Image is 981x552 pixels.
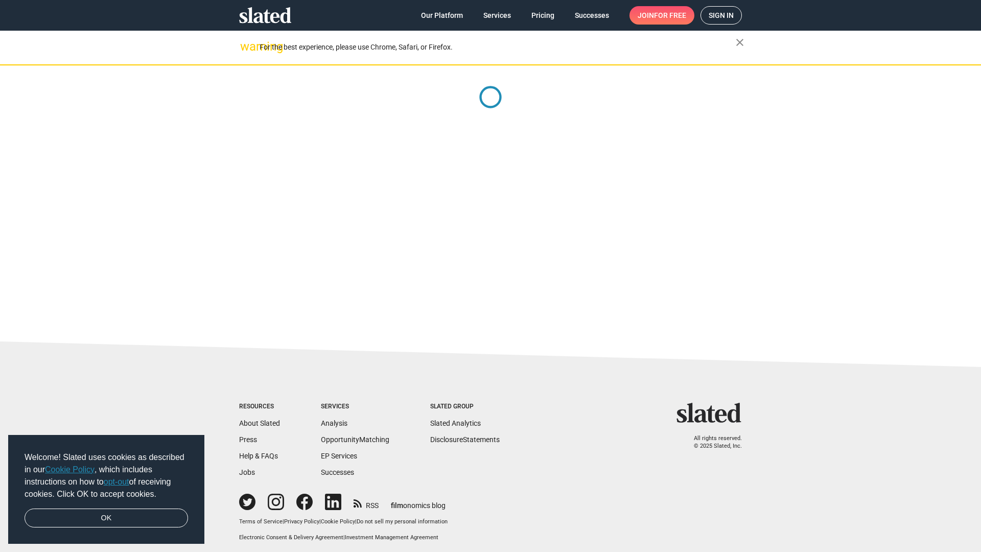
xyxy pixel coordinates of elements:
[240,40,252,53] mat-icon: warning
[239,403,280,411] div: Resources
[321,468,354,476] a: Successes
[239,435,257,444] a: Press
[321,435,389,444] a: OpportunityMatching
[357,518,448,526] button: Do not sell my personal information
[8,435,204,544] div: cookieconsent
[25,451,188,500] span: Welcome! Slated uses cookies as described in our , which includes instructions on how to of recei...
[638,6,686,25] span: Join
[283,518,284,525] span: |
[355,518,357,525] span: |
[430,403,500,411] div: Slated Group
[321,518,355,525] a: Cookie Policy
[483,6,511,25] span: Services
[629,6,694,25] a: Joinfor free
[343,534,345,541] span: |
[25,509,188,528] a: dismiss cookie message
[413,6,471,25] a: Our Platform
[239,419,280,427] a: About Slated
[239,452,278,460] a: Help & FAQs
[321,452,357,460] a: EP Services
[430,419,481,427] a: Slated Analytics
[104,477,129,486] a: opt-out
[709,7,734,24] span: Sign in
[260,40,736,54] div: For the best experience, please use Chrome, Safari, or Firefox.
[345,534,438,541] a: Investment Management Agreement
[700,6,742,25] a: Sign in
[239,534,343,541] a: Electronic Consent & Delivery Agreement
[575,6,609,25] span: Successes
[354,495,379,511] a: RSS
[239,518,283,525] a: Terms of Service
[523,6,563,25] a: Pricing
[284,518,319,525] a: Privacy Policy
[654,6,686,25] span: for free
[45,465,95,474] a: Cookie Policy
[475,6,519,25] a: Services
[567,6,617,25] a: Successes
[683,435,742,450] p: All rights reserved. © 2025 Slated, Inc.
[531,6,554,25] span: Pricing
[430,435,500,444] a: DisclosureStatements
[391,501,403,510] span: film
[421,6,463,25] span: Our Platform
[319,518,321,525] span: |
[391,493,446,511] a: filmonomics blog
[734,36,746,49] mat-icon: close
[321,403,389,411] div: Services
[321,419,347,427] a: Analysis
[239,468,255,476] a: Jobs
